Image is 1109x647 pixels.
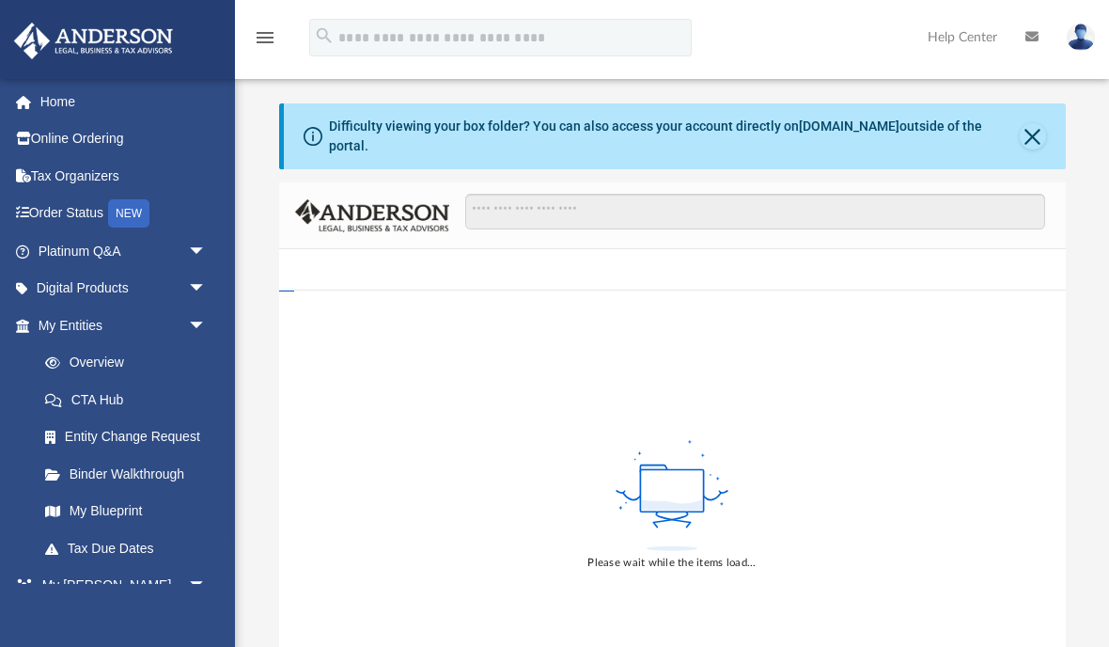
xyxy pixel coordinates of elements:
input: Search files and folders [465,194,1044,229]
img: User Pic [1067,24,1095,51]
a: CTA Hub [26,381,235,418]
i: search [314,25,335,46]
a: Digital Productsarrow_drop_down [13,270,235,308]
a: Platinum Q&Aarrow_drop_down [13,232,235,270]
a: menu [254,36,276,49]
span: arrow_drop_down [188,232,226,271]
a: [DOMAIN_NAME] [799,118,899,134]
a: Home [13,83,235,120]
a: My Entitiesarrow_drop_down [13,307,235,344]
span: arrow_drop_down [188,307,226,345]
span: arrow_drop_down [188,270,226,308]
a: Overview [26,344,235,382]
div: Difficulty viewing your box folder? You can also access your account directly on outside of the p... [329,117,1019,156]
button: Close [1020,123,1046,150]
div: Please wait while the items load... [587,555,756,572]
a: Binder Walkthrough [26,455,235,493]
a: Online Ordering [13,120,235,158]
img: Anderson Advisors Platinum Portal [8,23,179,59]
a: Order StatusNEW [13,195,235,233]
a: My [PERSON_NAME] Teamarrow_drop_down [13,567,226,627]
div: NEW [108,199,149,228]
a: Tax Organizers [13,157,235,195]
a: Tax Due Dates [26,529,235,567]
a: Entity Change Request [26,418,235,456]
a: My Blueprint [26,493,226,530]
span: arrow_drop_down [188,567,226,606]
i: menu [254,26,276,49]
